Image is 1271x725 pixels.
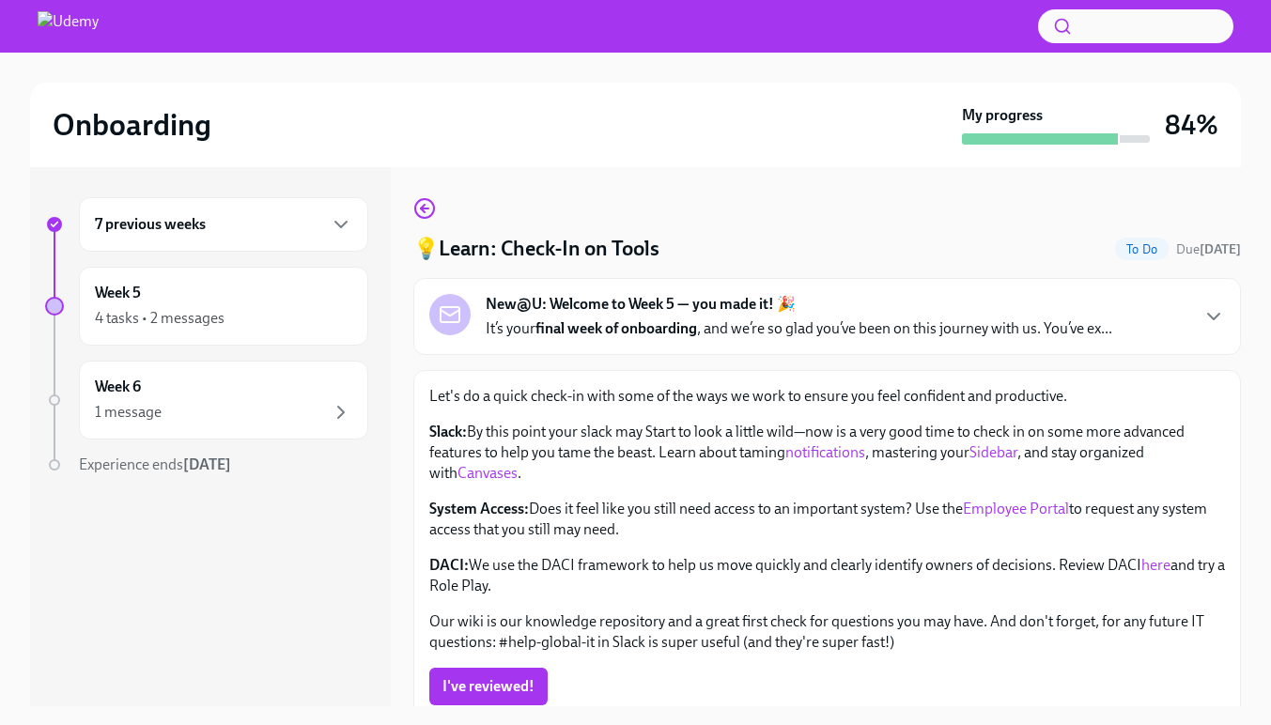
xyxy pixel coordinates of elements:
[962,105,1043,126] strong: My progress
[183,455,231,473] strong: [DATE]
[1141,556,1170,574] a: here
[486,294,796,315] strong: New@U: Welcome to Week 5 — you made it! 🎉
[95,402,162,423] div: 1 message
[429,556,469,574] strong: DACI:
[429,499,1225,540] p: Does it feel like you still need access to an important system? Use the to request any system acc...
[45,361,368,440] a: Week 61 message
[429,611,1225,653] p: Our wiki is our knowledge repository and a great first check for questions you may have. And don'...
[785,443,865,461] a: notifications
[486,318,1112,339] p: It’s your , and we’re so glad you’ve been on this journey with us. You’ve ex...
[1176,240,1241,258] span: September 27th, 2025 10:00
[429,423,467,440] strong: Slack:
[1115,242,1169,256] span: To Do
[53,106,211,144] h2: Onboarding
[429,500,529,517] strong: System Access:
[79,455,231,473] span: Experience ends
[442,677,535,696] span: I've reviewed!
[535,319,697,337] strong: final week of onboarding
[79,197,368,252] div: 7 previous weeks
[95,214,206,235] h6: 7 previous weeks
[1165,108,1218,142] h3: 84%
[38,11,99,41] img: Udemy
[429,386,1225,407] p: Let's do a quick check-in with some of the ways we work to ensure you feel confident and productive.
[95,283,141,303] h6: Week 5
[1200,241,1241,257] strong: [DATE]
[95,377,141,397] h6: Week 6
[457,464,518,482] a: Canvases
[45,267,368,346] a: Week 54 tasks • 2 messages
[969,443,1017,461] a: Sidebar
[413,235,659,263] h4: 💡Learn: Check-In on Tools
[1176,241,1241,257] span: Due
[429,422,1225,484] p: By this point your slack may Start to look a little wild—now is a very good time to check in on s...
[963,500,1069,517] a: Employee Portal
[95,308,225,329] div: 4 tasks • 2 messages
[429,668,548,705] button: I've reviewed!
[429,555,1225,596] p: We use the DACI framework to help us move quickly and clearly identify owners of decisions. Revie...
